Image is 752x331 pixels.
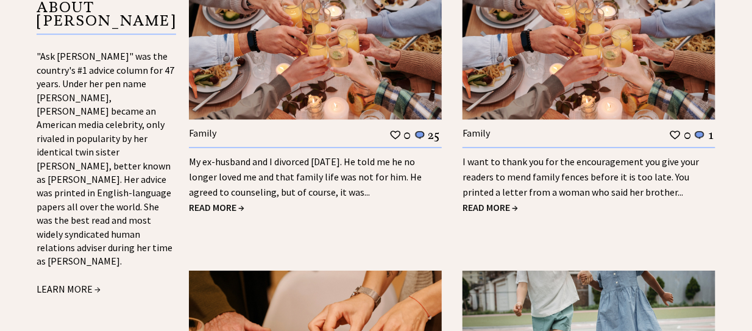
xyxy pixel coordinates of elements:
a: READ MORE → [189,201,244,213]
img: message_round%201.png [414,130,426,141]
a: My ex-husband and I divorced [DATE]. He told me he no longer loved me and that family life was no... [189,155,422,198]
a: Family [463,127,490,139]
td: 0 [683,127,692,143]
a: I want to thank you for the encouragement you give your readers to mend family fences before it i... [463,155,699,198]
td: 1 [708,127,714,143]
td: 25 [428,127,441,143]
a: LEARN MORE → [37,283,101,295]
td: 0 [403,127,412,143]
p: ABOUT [PERSON_NAME] [37,1,176,35]
img: heart_outline%201.png [669,129,681,141]
img: heart_outline%201.png [389,129,402,141]
a: Family [189,127,216,139]
div: "Ask [PERSON_NAME]" was the country's #1 advice column for 47 years. Under her pen name [PERSON_N... [37,49,176,297]
a: READ MORE → [463,201,518,213]
img: message_round%201.png [693,130,706,141]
